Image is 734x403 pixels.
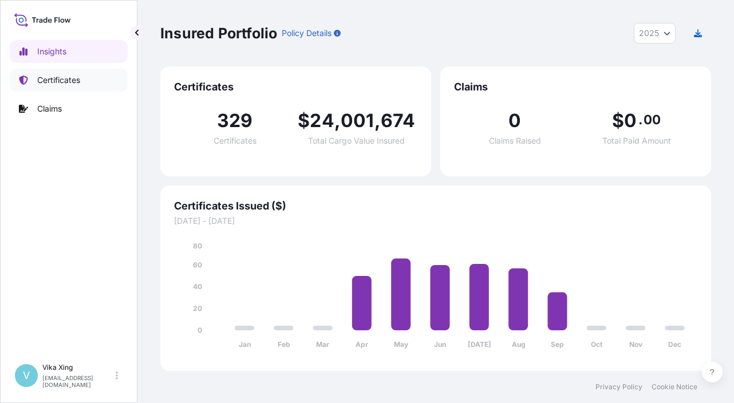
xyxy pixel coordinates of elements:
span: V [23,370,30,381]
span: Certificates [214,137,256,145]
span: 0 [508,112,521,130]
tspan: Oct [591,340,603,349]
p: Claims [37,103,62,114]
span: 2025 [639,27,659,39]
a: Certificates [10,69,128,92]
span: 329 [217,112,253,130]
tspan: Feb [278,340,290,349]
span: $ [298,112,310,130]
tspan: Jun [434,340,446,349]
tspan: Apr [356,340,368,349]
tspan: 80 [193,242,202,250]
span: Claims [454,80,697,94]
span: . [638,115,642,124]
tspan: Jan [239,340,251,349]
span: 674 [381,112,416,130]
span: Total Paid Amount [602,137,671,145]
p: Insured Portfolio [160,24,277,42]
span: [DATE] - [DATE] [174,215,697,227]
p: Vika Xing [42,363,113,372]
tspan: Aug [512,340,526,349]
span: , [374,112,381,130]
a: Privacy Policy [595,382,642,392]
tspan: May [394,340,409,349]
tspan: Dec [668,340,681,349]
p: Insights [37,46,66,57]
tspan: [DATE] [468,340,491,349]
span: $ [612,112,624,130]
span: 001 [341,112,374,130]
p: [EMAIL_ADDRESS][DOMAIN_NAME] [42,374,113,388]
tspan: 40 [193,282,202,291]
span: , [334,112,341,130]
tspan: Nov [629,340,643,349]
button: Year Selector [634,23,676,44]
tspan: 0 [198,326,202,334]
tspan: Sep [551,340,564,349]
tspan: 60 [193,260,202,269]
span: Claims Raised [489,137,541,145]
span: 0 [624,112,637,130]
span: Total Cargo Value Insured [308,137,405,145]
span: 24 [310,112,334,130]
tspan: 20 [193,304,202,313]
span: Certificates [174,80,417,94]
a: Claims [10,97,128,120]
span: Certificates Issued ($) [174,199,697,213]
a: Cookie Notice [652,382,697,392]
p: Certificates [37,74,80,86]
span: 00 [644,115,661,124]
p: Policy Details [282,27,332,39]
tspan: Mar [316,340,329,349]
a: Insights [10,40,128,63]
